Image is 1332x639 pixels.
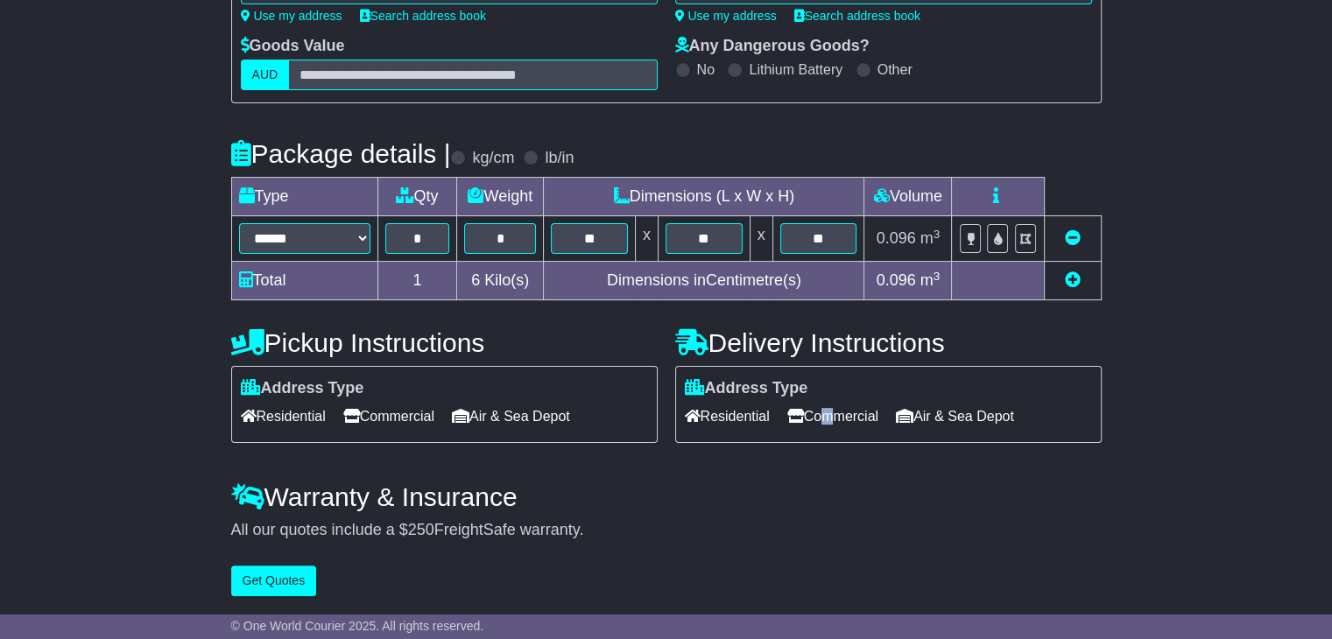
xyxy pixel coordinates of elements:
[877,271,916,289] span: 0.096
[360,9,486,23] a: Search address book
[877,229,916,247] span: 0.096
[231,262,377,300] td: Total
[241,403,326,430] span: Residential
[452,403,570,430] span: Air & Sea Depot
[471,271,480,289] span: 6
[920,229,941,247] span: m
[794,9,920,23] a: Search address book
[231,178,377,216] td: Type
[864,178,952,216] td: Volume
[635,216,658,262] td: x
[934,228,941,241] sup: 3
[920,271,941,289] span: m
[675,328,1102,357] h4: Delivery Instructions
[343,403,434,430] span: Commercial
[877,61,913,78] label: Other
[231,521,1102,540] div: All our quotes include a $ FreightSafe warranty.
[1065,229,1081,247] a: Remove this item
[241,379,364,398] label: Address Type
[377,178,457,216] td: Qty
[934,270,941,283] sup: 3
[749,61,842,78] label: Lithium Battery
[544,262,864,300] td: Dimensions in Centimetre(s)
[750,216,772,262] td: x
[675,37,870,56] label: Any Dangerous Goods?
[472,149,514,168] label: kg/cm
[685,379,808,398] label: Address Type
[457,262,544,300] td: Kilo(s)
[241,60,290,90] label: AUD
[231,328,658,357] h4: Pickup Instructions
[685,403,770,430] span: Residential
[457,178,544,216] td: Weight
[231,139,451,168] h4: Package details |
[231,619,484,633] span: © One World Courier 2025. All rights reserved.
[544,178,864,216] td: Dimensions (L x W x H)
[697,61,715,78] label: No
[787,403,878,430] span: Commercial
[241,9,342,23] a: Use my address
[408,521,434,538] span: 250
[896,403,1014,430] span: Air & Sea Depot
[545,149,574,168] label: lb/in
[675,9,777,23] a: Use my address
[231,565,317,596] button: Get Quotes
[1065,271,1081,289] a: Add new item
[231,482,1102,511] h4: Warranty & Insurance
[377,262,457,300] td: 1
[241,37,345,56] label: Goods Value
